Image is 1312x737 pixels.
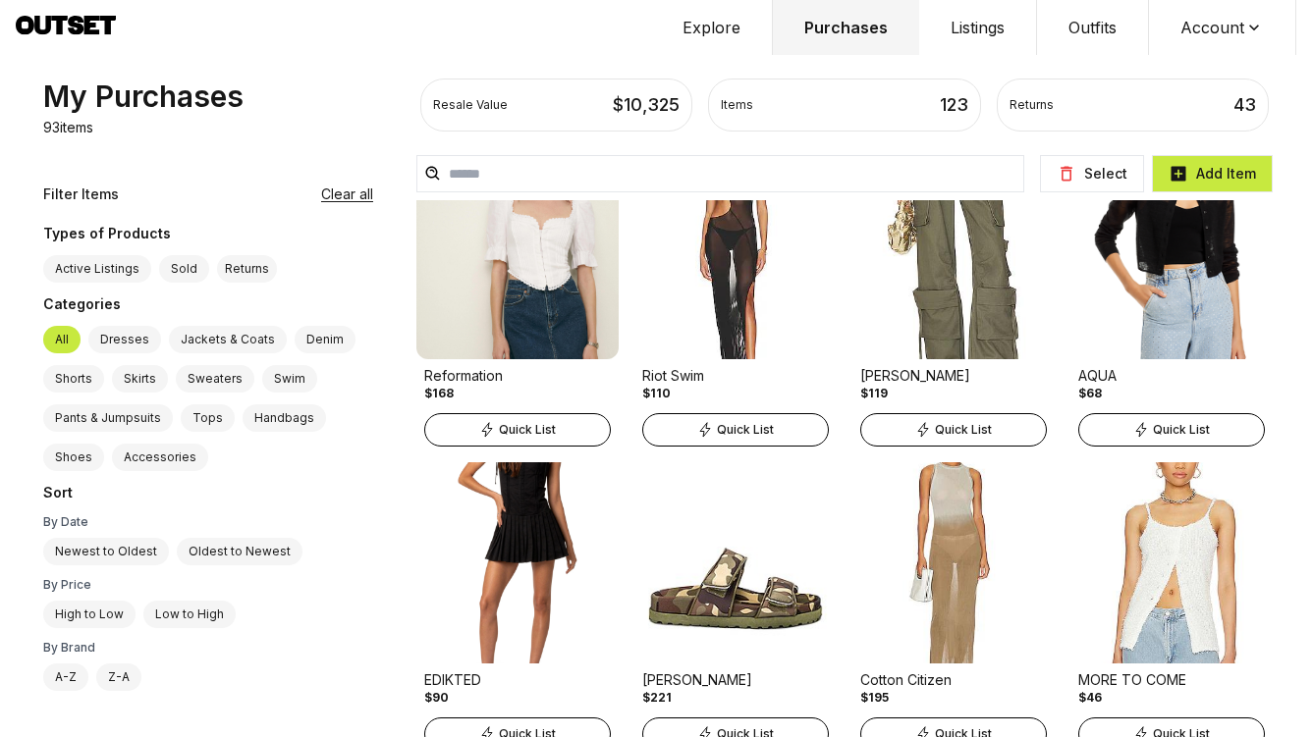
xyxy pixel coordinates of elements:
[860,690,889,706] div: $195
[642,366,829,386] div: Riot Swim
[613,91,680,119] div: $ 10,325
[43,326,81,353] label: All
[852,158,1055,447] a: Product Image[PERSON_NAME]$119Quick List
[416,409,619,447] a: Quick List
[424,690,449,706] div: $90
[634,462,837,663] img: Product Image
[43,538,169,565] label: Newest to Oldest
[43,640,373,656] div: By Brand
[499,422,556,438] span: Quick List
[642,386,671,401] div: $110
[1078,670,1265,690] div: MORE TO COME
[112,444,208,471] label: Accessories
[177,538,302,565] label: Oldest to Newest
[416,158,619,359] img: Product Image
[43,601,136,628] label: High to Low
[424,366,611,386] div: Reformation
[424,386,454,401] div: $168
[243,404,326,432] label: Handbags
[43,294,373,318] div: Categories
[1070,409,1273,447] a: Quick List
[424,670,611,690] div: EDIKTED
[935,422,992,438] span: Quick List
[634,158,837,359] img: Product Image
[43,365,104,393] label: Shorts
[295,326,355,353] label: Denim
[1078,690,1102,706] div: $46
[940,91,968,119] div: 123
[262,365,317,393] label: Swim
[88,326,161,353] label: Dresses
[43,79,244,114] div: My Purchases
[416,158,619,447] a: Product ImageReformation$168Quick List
[860,386,888,401] div: $119
[860,670,1047,690] div: Cotton Citizen
[1040,155,1144,192] button: Select
[96,663,141,691] label: Z-A
[321,184,373,204] button: Clear all
[43,118,93,137] p: 93 items
[642,690,672,706] div: $221
[1152,155,1273,192] button: Add Item
[217,255,277,283] button: Returns
[43,255,151,283] label: Active Listings
[181,404,235,432] label: Tops
[1070,158,1273,359] img: Product Image
[1010,97,1054,113] div: Returns
[1078,386,1102,401] div: $68
[159,255,209,283] label: Sold
[43,663,88,691] label: A-Z
[43,483,373,506] div: Sort
[717,422,774,438] span: Quick List
[176,365,254,393] label: Sweaters
[112,365,168,393] label: Skirts
[169,326,287,353] label: Jackets & Coats
[1070,462,1273,663] img: Product Image
[433,97,508,113] div: Resale Value
[634,158,837,447] a: Product ImageRiot Swim$110Quick List
[43,184,119,204] div: Filter Items
[852,158,1055,359] img: Product Image
[642,670,829,690] div: [PERSON_NAME]
[860,366,1047,386] div: [PERSON_NAME]
[634,409,837,447] a: Quick List
[852,462,1055,663] img: Product Image
[1153,422,1210,438] span: Quick List
[1070,158,1273,447] a: Product ImageAQUA$68Quick List
[43,404,173,432] label: Pants & Jumpsuits
[43,514,373,530] div: By Date
[1233,91,1256,119] div: 43
[416,462,619,663] img: Product Image
[852,409,1055,447] a: Quick List
[1078,366,1265,386] div: AQUA
[43,224,373,247] div: Types of Products
[43,577,373,593] div: By Price
[143,601,236,628] label: Low to High
[721,97,753,113] div: Items
[43,444,104,471] label: Shoes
